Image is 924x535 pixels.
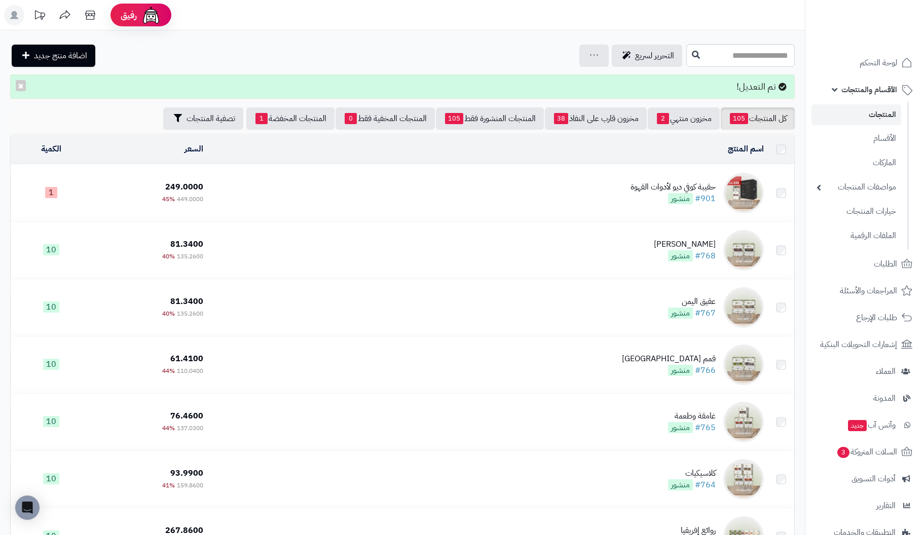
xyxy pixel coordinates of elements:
[668,479,693,490] span: منشور
[855,8,914,29] img: logo-2.png
[811,493,918,518] a: التقارير
[162,481,175,490] span: 41%
[162,252,175,261] span: 40%
[811,440,918,464] a: السلات المتروكة3
[811,201,901,222] a: خيارات المنتجات
[445,113,463,124] span: 105
[811,332,918,357] a: إشعارات التحويلات البنكية
[876,499,896,513] span: التقارير
[695,364,716,376] a: #766
[723,345,764,385] img: قمم إندونيسيا
[811,359,918,384] a: العملاء
[177,366,203,375] span: 110.0400
[554,113,568,124] span: 38
[170,295,203,308] span: 81.3400
[121,9,137,21] span: رفيق
[27,5,52,28] a: تحديثات المنصة
[668,410,716,422] div: غامقة وطعمة
[723,402,764,442] img: غامقة وطعمة
[811,413,918,437] a: وآتس آبجديد
[848,420,867,431] span: جديد
[874,257,897,271] span: الطلبات
[723,173,764,213] img: حقيبة كوفي ديو لأدوات القهوة
[668,250,693,261] span: منشور
[811,225,901,247] a: الملفات الرقمية
[163,107,243,130] button: تصفية المنتجات
[695,193,716,205] a: #901
[43,416,59,427] span: 10
[856,311,897,325] span: طلبات الإرجاع
[876,364,896,378] span: العملاء
[16,80,26,91] button: ×
[648,107,720,130] a: مخزون منتهي2
[45,187,57,198] span: 1
[811,128,901,149] a: الأقسام
[836,445,897,459] span: السلات المتروكة
[723,459,764,500] img: كلاسيكيات
[811,152,901,174] a: الماركات
[840,284,897,298] span: المراجعات والأسئلة
[695,307,716,319] a: #767
[162,309,175,318] span: 40%
[695,250,716,262] a: #768
[255,113,268,124] span: 1
[811,386,918,410] a: المدونة
[12,45,95,67] a: اضافة منتج جديد
[668,308,693,319] span: منشور
[811,305,918,330] a: طلبات الإرجاع
[635,50,674,62] span: التحرير لسريع
[187,112,235,125] span: تصفية المنتجات
[162,366,175,375] span: 44%
[811,104,901,125] a: المنتجات
[545,107,647,130] a: مخزون قارب على النفاذ38
[177,309,203,318] span: 135.2600
[631,181,716,193] div: حقيبة كوفي ديو لأدوات القهوة
[141,5,161,25] img: ai-face.png
[811,176,901,198] a: مواصفات المنتجات
[10,74,795,99] div: تم التعديل!
[246,107,335,130] a: المنتجات المخفضة1
[177,424,203,433] span: 137.0300
[43,301,59,313] span: 10
[170,353,203,365] span: 61.4100
[170,238,203,250] span: 81.3400
[177,252,203,261] span: 135.2600
[695,422,716,434] a: #765
[177,195,203,204] span: 449.0000
[811,252,918,276] a: الطلبات
[837,446,850,458] span: 3
[695,479,716,491] a: #764
[723,230,764,271] img: تركيش توينز
[657,113,669,124] span: 2
[15,495,40,520] div: Open Intercom Messenger
[668,422,693,433] span: منشور
[43,473,59,484] span: 10
[668,468,716,479] div: كلاسيكيات
[668,296,716,308] div: عقيق اليمن
[728,143,764,155] a: اسم المنتج
[820,337,897,352] span: إشعارات التحويلات البنكية
[345,113,357,124] span: 0
[654,239,716,250] div: [PERSON_NAME]
[847,418,896,432] span: وآتس آب
[41,143,61,155] a: الكمية
[162,424,175,433] span: 44%
[852,472,896,486] span: أدوات التسويق
[34,50,87,62] span: اضافة منتج جديد
[723,287,764,328] img: عقيق اليمن
[170,410,203,422] span: 76.4600
[184,143,203,155] a: السعر
[811,467,918,491] a: أدوات التسويق
[811,51,918,75] a: لوحة التحكم
[436,107,544,130] a: المنتجات المنشورة فقط105
[622,353,716,365] div: قمم [GEOGRAPHIC_DATA]
[612,45,682,67] a: التحرير لسريع
[43,359,59,370] span: 10
[668,193,693,204] span: منشور
[721,107,795,130] a: كل المنتجات105
[336,107,435,130] a: المنتجات المخفية فقط0
[165,181,203,193] span: 249.0000
[170,467,203,479] span: 93.9900
[162,195,175,204] span: 45%
[841,83,897,97] span: الأقسام والمنتجات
